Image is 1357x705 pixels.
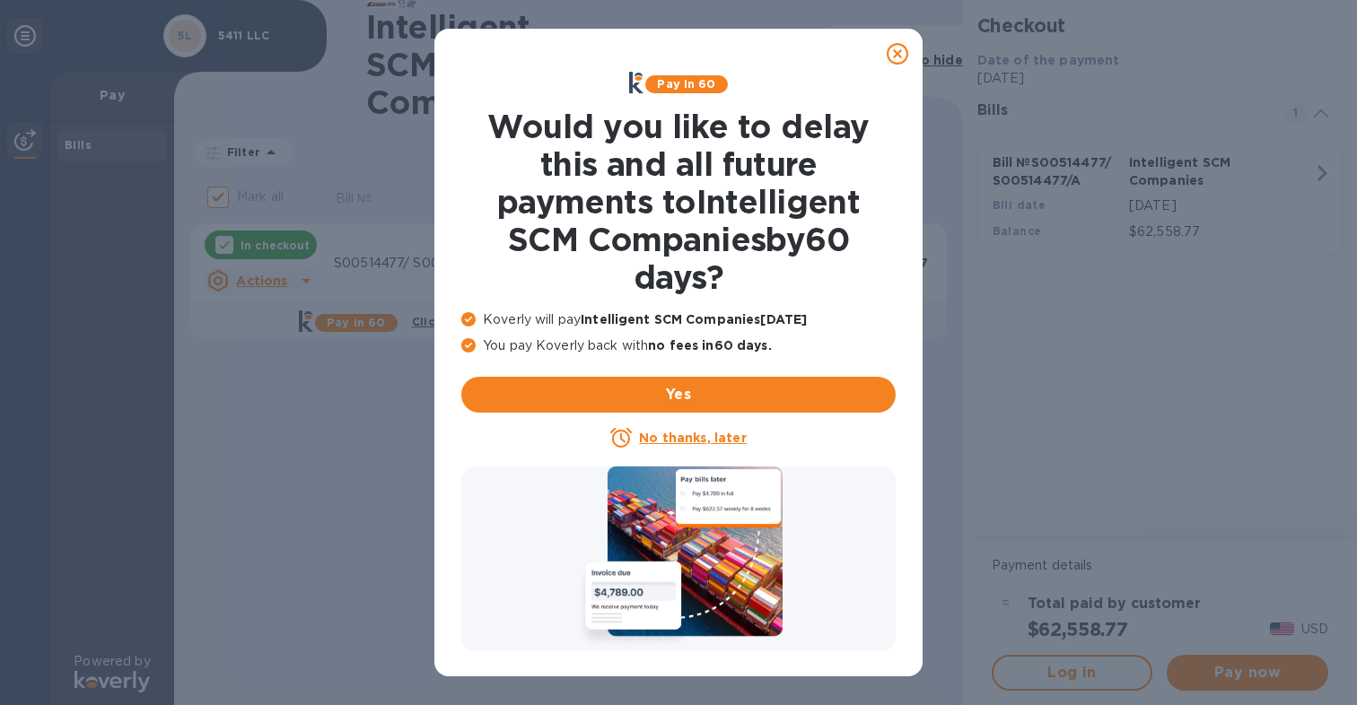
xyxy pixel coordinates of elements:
[461,310,896,329] p: Koverly will pay
[461,108,896,296] h1: Would you like to delay this and all future payments to Intelligent SCM Companies by 60 days ?
[476,384,881,405] span: Yes
[581,312,807,326] b: Intelligent SCM Companies [DATE]
[461,336,896,355] p: You pay Koverly back with
[639,431,746,445] u: No thanks, later
[657,77,715,91] b: Pay in 60
[461,377,896,413] button: Yes
[648,338,771,352] b: no fees in 60 days .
